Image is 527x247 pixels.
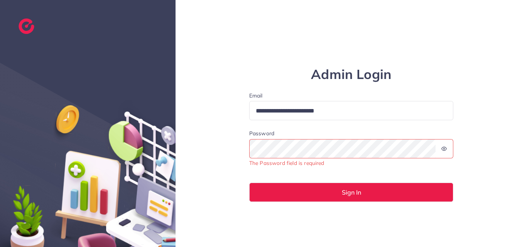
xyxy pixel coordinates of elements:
[249,160,324,166] small: The Password field is required
[249,67,454,82] h1: Admin Login
[342,189,361,195] span: Sign In
[19,18,34,34] img: logo
[249,183,454,202] button: Sign In
[249,129,274,137] label: Password
[249,92,454,99] label: Email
